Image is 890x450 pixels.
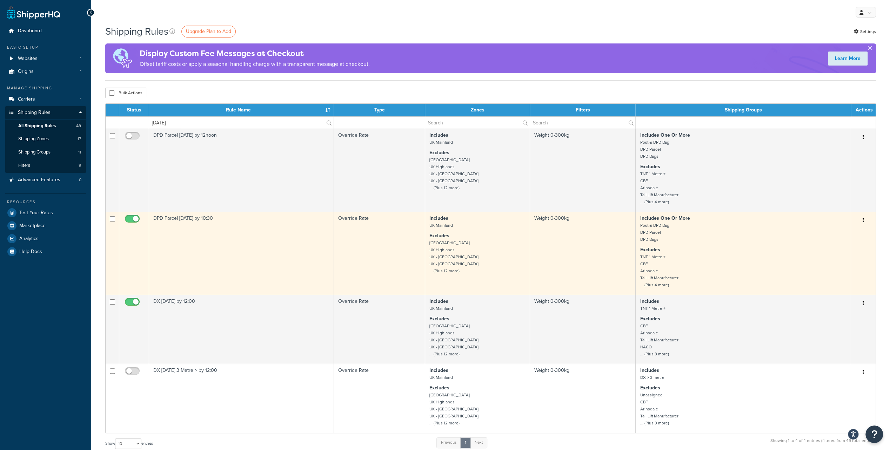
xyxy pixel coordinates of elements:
[5,65,86,78] a: Origins 1
[105,43,140,73] img: duties-banner-06bc72dcb5fe05cb3f9472aba00be2ae8eb53ab6f0d8bb03d382ba314ac3c341.png
[5,65,86,78] li: Origins
[19,210,53,216] span: Test Your Rates
[105,88,146,98] button: Bulk Actions
[5,146,86,159] a: Shipping Groups 11
[429,392,479,426] small: [GEOGRAPHIC_DATA] UK Highlands UK - [GEOGRAPHIC_DATA] UK - [GEOGRAPHIC_DATA] ... (Plus 12 more)
[18,28,42,34] span: Dashboard
[640,298,659,305] strong: Includes
[429,298,448,305] strong: Includes
[429,384,449,391] strong: Excludes
[140,48,370,59] h4: Display Custom Fee Messages at Checkout
[7,5,60,19] a: ShipperHQ Home
[5,52,86,65] a: Websites 1
[828,52,868,66] a: Learn More
[5,45,86,50] div: Basic Setup
[19,249,42,255] span: Help Docs
[149,117,334,129] input: Search
[19,236,39,242] span: Analytics
[18,177,60,183] span: Advanced Features
[18,163,30,169] span: Filters
[80,56,81,62] span: 1
[5,120,86,132] li: All Shipping Rules
[530,364,636,433] td: Weight 0-300kg
[530,129,636,212] td: Weight 0-300kg
[429,374,453,381] small: UK Mainland
[149,295,334,364] td: DX [DATE] by 12:00
[429,323,479,357] small: [GEOGRAPHIC_DATA] UK Highlands UK - [GEOGRAPHIC_DATA] UK - [GEOGRAPHIC_DATA] ... (Plus 12 more)
[636,104,851,116] th: Shipping Groups
[5,25,86,37] a: Dashboard
[5,93,86,106] li: Carriers
[429,149,449,156] strong: Excludes
[119,104,149,116] th: Status
[425,104,530,116] th: Zones
[18,69,34,75] span: Origins
[140,59,370,69] p: Offset tariff costs or apply a seasonal handling charge with a transparent message at checkout.
[640,323,678,357] small: CBF Arinsdale Tail Lift Manufacturer HACO ... (Plus 3 more)
[851,104,876,116] th: Actions
[5,173,86,186] a: Advanced Features 0
[429,139,453,145] small: UK Mainland
[530,104,636,116] th: Filters
[334,104,425,116] th: Type
[5,132,86,145] li: Shipping Zones
[640,214,690,222] strong: Includes One Or More
[640,384,660,391] strong: Excludes
[149,212,334,295] td: DPD Parcel [DATE] by 10:30
[530,295,636,364] td: Weight 0-300kg
[79,177,81,183] span: 0
[640,367,659,374] strong: Includes
[78,136,81,142] span: 17
[5,173,86,186] li: Advanced Features
[18,96,35,102] span: Carriers
[5,93,86,106] a: Carriers 1
[429,315,449,322] strong: Excludes
[5,199,86,205] div: Resources
[186,28,231,35] span: Upgrade Plan to Add
[865,425,883,443] button: Open Resource Center
[429,240,479,274] small: [GEOGRAPHIC_DATA] UK Highlands UK - [GEOGRAPHIC_DATA] UK - [GEOGRAPHIC_DATA] ... (Plus 12 more)
[640,163,660,170] strong: Excludes
[78,149,81,155] span: 11
[18,110,51,116] span: Shipping Rules
[470,437,487,448] a: Next
[429,367,448,374] strong: Includes
[79,163,81,169] span: 9
[18,123,56,129] span: All Shipping Rules
[5,219,86,232] li: Marketplace
[5,120,86,132] a: All Shipping Rules 49
[436,437,461,448] a: Previous
[5,206,86,219] a: Test Your Rates
[429,131,448,139] strong: Includes
[334,212,425,295] td: Override Rate
[334,295,425,364] td: Override Rate
[640,171,678,205] small: TNT 1 Metre + CBF Arinsdale Tail Lift Manufacturer ... (Plus 4 more)
[5,106,86,119] a: Shipping Rules
[429,214,448,222] strong: Includes
[5,132,86,145] a: Shipping Zones 17
[105,438,153,449] label: Show entries
[640,315,660,322] strong: Excludes
[5,146,86,159] li: Shipping Groups
[5,159,86,172] a: Filters 9
[640,222,669,243] small: Post & DPD Bag DPD Parcel DPD Bags
[149,129,334,212] td: DPD Parcel [DATE] by 12noon
[334,129,425,212] td: Override Rate
[76,123,81,129] span: 49
[640,131,690,139] strong: Includes One Or More
[425,117,530,129] input: Search
[18,136,49,142] span: Shipping Zones
[460,437,471,448] a: 1
[5,106,86,173] li: Shipping Rules
[80,96,81,102] span: 1
[5,159,86,172] li: Filters
[80,69,81,75] span: 1
[334,364,425,433] td: Override Rate
[530,212,636,295] td: Weight 0-300kg
[5,85,86,91] div: Manage Shipping
[149,104,334,116] th: Rule Name : activate to sort column ascending
[429,222,453,229] small: UK Mainland
[429,157,479,191] small: [GEOGRAPHIC_DATA] UK Highlands UK - [GEOGRAPHIC_DATA] UK - [GEOGRAPHIC_DATA] ... (Plus 12 more)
